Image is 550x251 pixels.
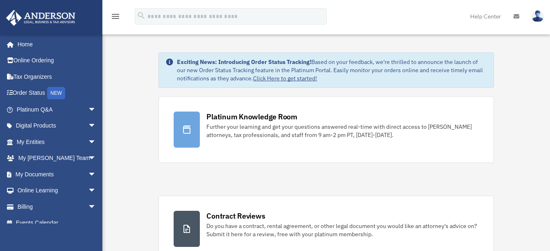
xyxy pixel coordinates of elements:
[47,87,65,99] div: NEW
[6,183,109,199] a: Online Learningarrow_drop_down
[111,14,120,21] a: menu
[6,85,109,102] a: Order StatusNEW
[6,36,104,52] a: Home
[88,150,104,167] span: arrow_drop_down
[6,134,109,150] a: My Entitiesarrow_drop_down
[6,199,109,215] a: Billingarrow_drop_down
[253,75,317,82] a: Click Here to get started!
[206,222,478,238] div: Do you have a contract, rental agreement, or other legal document you would like an attorney's ad...
[88,101,104,118] span: arrow_drop_down
[206,123,478,139] div: Further your learning and get your questions answered real-time with direct access to [PERSON_NAM...
[6,68,109,85] a: Tax Organizers
[111,11,120,21] i: menu
[6,118,109,134] a: Digital Productsarrow_drop_down
[88,134,104,151] span: arrow_drop_down
[88,118,104,135] span: arrow_drop_down
[6,215,109,231] a: Events Calendar
[137,11,146,20] i: search
[6,101,109,118] a: Platinum Q&Aarrow_drop_down
[6,52,109,69] a: Online Ordering
[88,166,104,183] span: arrow_drop_down
[532,10,544,22] img: User Pic
[6,166,109,183] a: My Documentsarrow_drop_down
[158,96,493,163] a: Platinum Knowledge Room Further your learning and get your questions answered real-time with dire...
[206,112,297,122] div: Platinum Knowledge Room
[88,183,104,199] span: arrow_drop_down
[177,58,311,66] strong: Exciting News: Introducing Order Status Tracking!
[177,58,487,82] div: Based on your feedback, we're thrilled to announce the launch of our new Order Status Tracking fe...
[88,199,104,215] span: arrow_drop_down
[206,211,265,221] div: Contract Reviews
[6,150,109,167] a: My [PERSON_NAME] Teamarrow_drop_down
[4,10,78,26] img: Anderson Advisors Platinum Portal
